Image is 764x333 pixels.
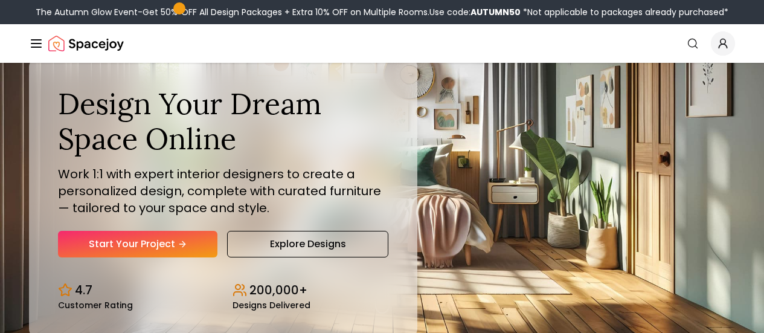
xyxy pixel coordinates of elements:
[36,6,728,18] div: The Autumn Glow Event-Get 50% OFF All Design Packages + Extra 10% OFF on Multiple Rooms.
[521,6,728,18] span: *Not applicable to packages already purchased*
[249,282,307,299] p: 200,000+
[48,31,124,56] img: Spacejoy Logo
[470,6,521,18] b: AUTUMN50
[233,301,310,309] small: Designs Delivered
[58,301,133,309] small: Customer Rating
[29,24,735,63] nav: Global
[58,231,217,257] a: Start Your Project
[58,272,388,309] div: Design stats
[75,282,92,299] p: 4.7
[48,31,124,56] a: Spacejoy
[58,86,388,156] h1: Design Your Dream Space Online
[58,166,388,216] p: Work 1:1 with expert interior designers to create a personalized design, complete with curated fu...
[429,6,521,18] span: Use code:
[227,231,388,257] a: Explore Designs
